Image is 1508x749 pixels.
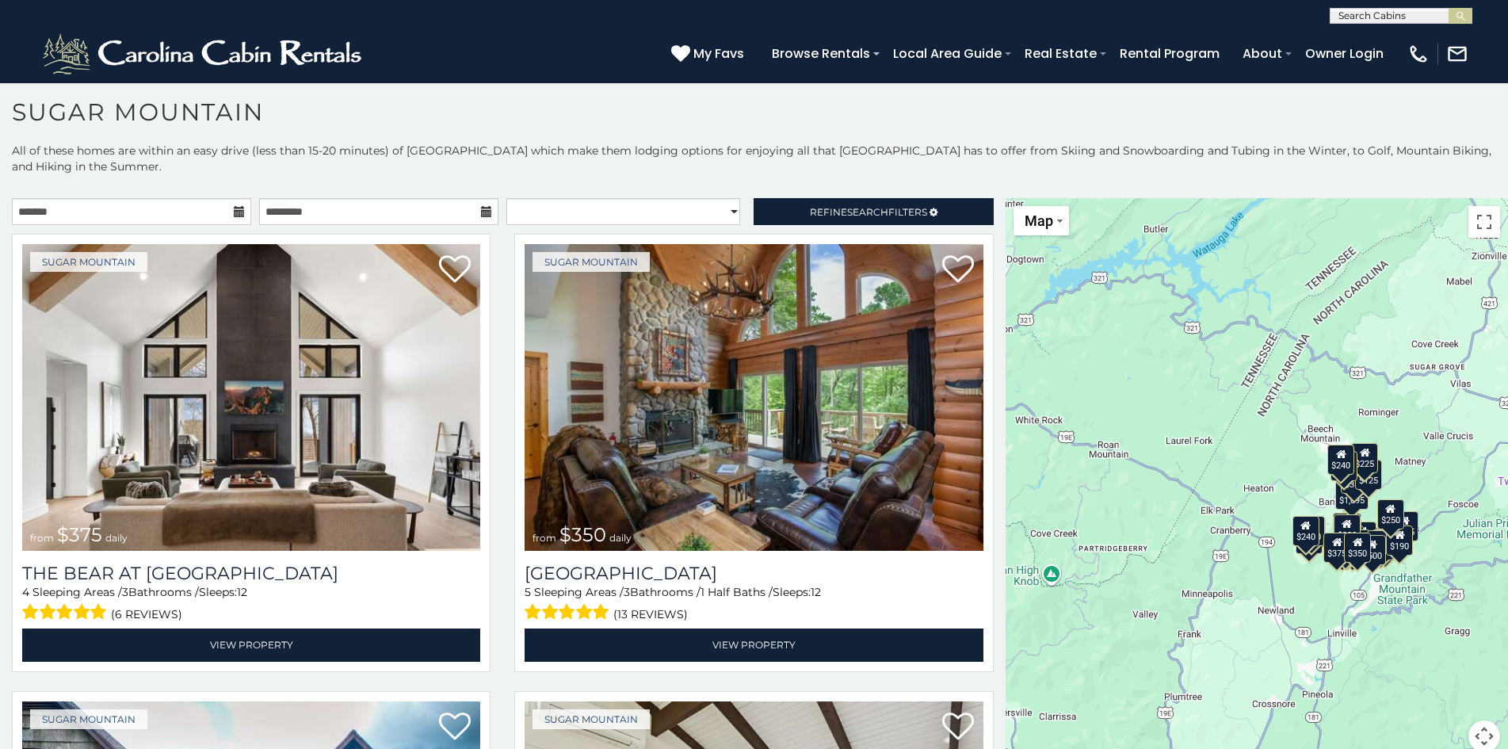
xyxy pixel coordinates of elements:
h3: Grouse Moor Lodge [525,563,983,584]
a: Add to favorites [942,711,974,744]
span: My Favs [693,44,744,63]
span: Map [1025,212,1053,229]
img: Grouse Moor Lodge [525,244,983,551]
div: $190 [1386,525,1413,555]
span: daily [609,532,632,544]
div: $265 [1334,513,1361,543]
h3: The Bear At Sugar Mountain [22,563,480,584]
span: $350 [559,523,606,546]
div: $210 [1298,515,1325,545]
a: Real Estate [1017,40,1105,67]
div: $195 [1367,530,1394,560]
div: $190 [1333,513,1360,543]
div: $350 [1340,463,1367,493]
span: 4 [22,585,29,599]
div: $170 [1330,450,1357,480]
a: RefineSearchFilters [754,198,993,225]
span: (13 reviews) [613,604,688,625]
a: Local Area Guide [885,40,1010,67]
a: The Bear At [GEOGRAPHIC_DATA] [22,563,480,584]
div: $375 [1323,532,1350,562]
a: Sugar Mountain [533,252,650,272]
span: Refine Filters [810,206,927,218]
div: $200 [1349,522,1376,552]
div: $355 [1296,523,1323,553]
a: Browse Rentals [764,40,878,67]
span: (6 reviews) [111,604,182,625]
div: $350 [1344,533,1371,563]
span: daily [105,532,128,544]
div: Sleeping Areas / Bathrooms / Sleeps: [525,584,983,625]
span: 5 [525,585,531,599]
a: Add to favorites [439,254,471,287]
span: Search [847,206,888,218]
a: Sugar Mountain [30,252,147,272]
a: Grouse Moor Lodge from $350 daily [525,244,983,551]
a: View Property [22,629,480,661]
a: The Bear At Sugar Mountain from $375 daily [22,244,480,551]
div: $240 [1327,445,1354,475]
a: Owner Login [1297,40,1392,67]
div: Sleeping Areas / Bathrooms / Sleeps: [22,584,480,625]
a: View Property [525,629,983,661]
a: Sugar Mountain [30,709,147,729]
a: About [1235,40,1290,67]
a: Add to favorites [439,711,471,744]
div: $125 [1355,460,1382,490]
button: Toggle fullscreen view [1468,206,1500,238]
img: White-1-2.png [40,30,368,78]
span: $375 [57,523,102,546]
img: The Bear At Sugar Mountain [22,244,480,551]
a: Rental Program [1112,40,1227,67]
div: $300 [1334,514,1361,544]
button: Change map style [1014,206,1069,235]
div: $500 [1359,535,1386,565]
a: My Favs [671,44,748,64]
a: [GEOGRAPHIC_DATA] [525,563,983,584]
a: Add to favorites [942,254,974,287]
div: $240 [1292,515,1319,545]
span: from [533,532,556,544]
span: 3 [624,585,630,599]
div: $155 [1392,511,1418,541]
a: Sugar Mountain [533,709,650,729]
div: $250 [1376,499,1403,529]
span: from [30,532,54,544]
img: mail-regular-white.png [1446,43,1468,65]
div: $225 [1351,443,1378,473]
span: 12 [811,585,821,599]
span: 1 Half Baths / [701,585,773,599]
span: 12 [237,585,247,599]
div: $1,095 [1335,480,1369,510]
img: phone-regular-white.png [1407,43,1430,65]
span: 3 [122,585,128,599]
